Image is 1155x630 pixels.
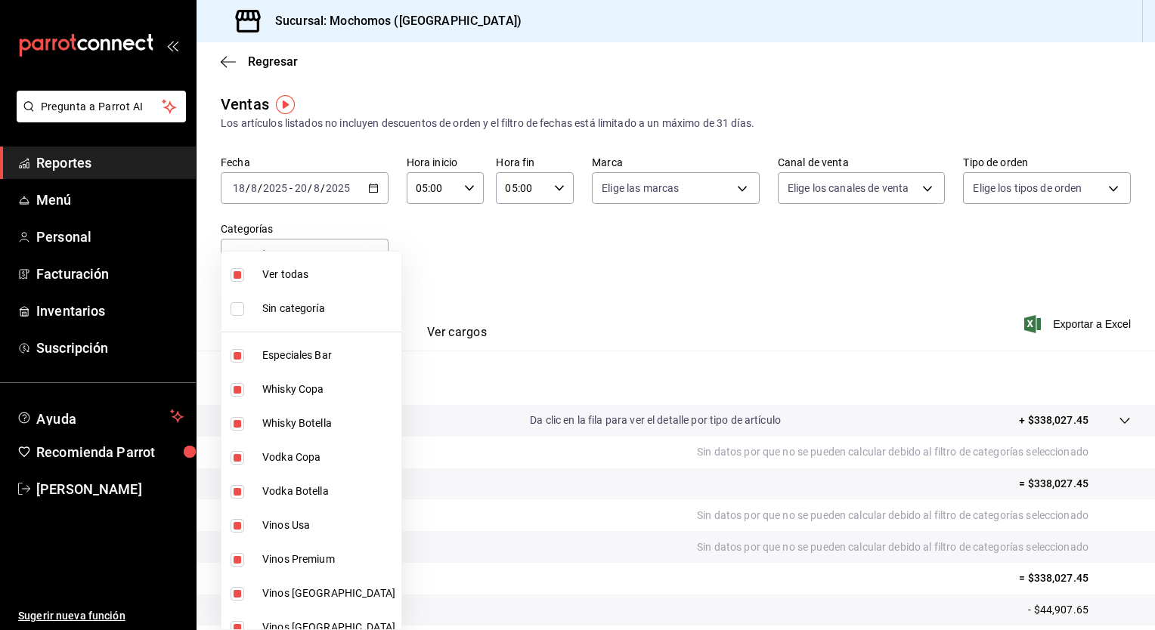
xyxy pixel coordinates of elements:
[262,585,395,601] span: Vinos [GEOGRAPHIC_DATA]
[262,381,395,397] span: Whisky Copa
[262,301,395,317] span: Sin categoría
[276,95,295,114] img: Tooltip marker
[262,517,395,533] span: Vinos Usa
[262,415,395,431] span: Whisky Botella
[262,449,395,465] span: Vodka Copa
[262,347,395,363] span: Especiales Bar
[262,267,395,283] span: Ver todas
[262,551,395,567] span: Vinos Premium
[262,483,395,499] span: Vodka Botella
